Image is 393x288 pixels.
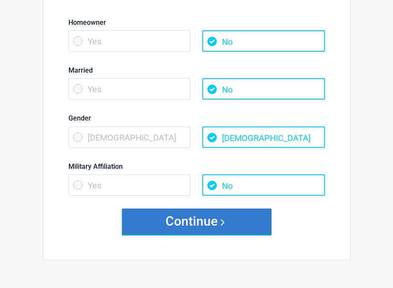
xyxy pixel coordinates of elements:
span: [DEMOGRAPHIC_DATA] [68,126,191,148]
span: [DEMOGRAPHIC_DATA] [202,126,325,148]
label: Military Affiliation [68,161,325,172]
button: Continue [122,209,272,234]
span: No [202,30,325,52]
span: Yes [68,78,191,100]
span: Yes [68,174,191,196]
label: Homeowner [68,17,325,28]
span: No [202,174,325,196]
label: Married [68,65,325,76]
label: Gender [68,112,325,124]
span: Yes [68,30,191,52]
span: No [202,78,325,100]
